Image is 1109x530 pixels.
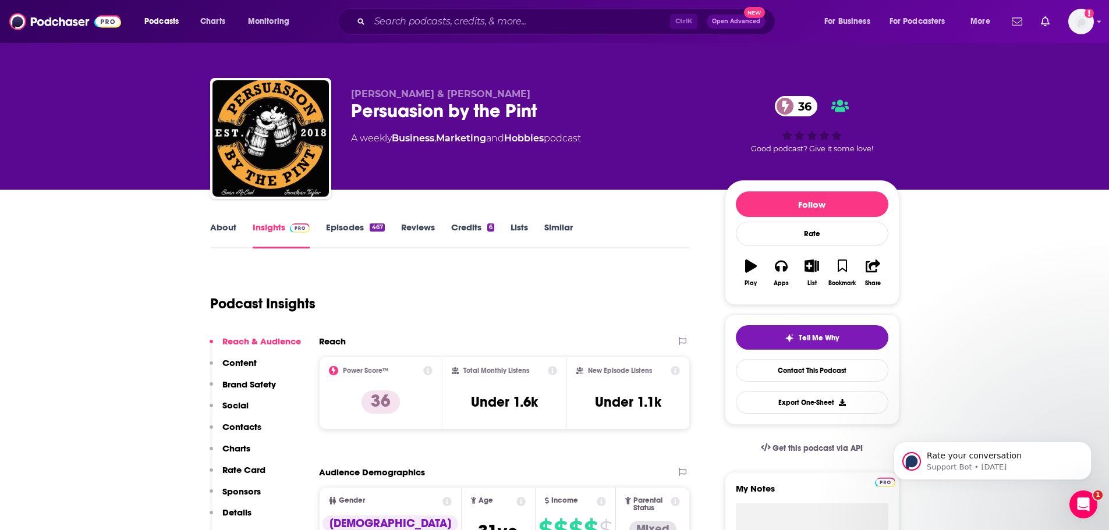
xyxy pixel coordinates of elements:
p: Social [222,400,249,411]
p: 36 [362,390,400,414]
button: Rate Card [210,464,265,486]
a: Persuasion by the Pint [212,80,329,197]
span: Charts [200,13,225,30]
a: InsightsPodchaser Pro [253,222,310,248]
button: Social [210,400,249,421]
p: Rate Card [222,464,265,475]
a: Episodes467 [326,222,384,248]
button: open menu [240,12,304,31]
button: open menu [962,12,1005,31]
button: Play [736,252,766,294]
button: Sponsors [210,486,261,507]
span: Parental Status [633,497,669,512]
h2: Power Score™ [343,367,388,375]
div: Share [865,280,881,287]
a: Credits6 [451,222,494,248]
button: Open AdvancedNew [707,15,766,29]
span: 36 [786,96,817,116]
div: 36Good podcast? Give it some love! [725,88,899,161]
button: Contacts [210,421,261,443]
span: Monitoring [248,13,289,30]
img: Podchaser Pro [290,223,310,233]
a: Charts [193,12,232,31]
a: Similar [544,222,573,248]
span: Gender [339,497,365,504]
span: Podcasts [144,13,179,30]
a: Show notifications dropdown [1036,12,1054,31]
input: Search podcasts, credits, & more... [370,12,670,31]
div: A weekly podcast [351,131,581,145]
div: Bookmark [828,280,856,287]
button: open menu [816,12,885,31]
span: Good podcast? Give it some love! [751,144,873,153]
span: and [486,133,504,144]
a: Business [392,133,434,144]
p: Reach & Audience [222,336,301,347]
h1: Podcast Insights [210,295,316,312]
a: Show notifications dropdown [1007,12,1027,31]
span: Tell Me Why [799,333,839,343]
a: About [210,222,236,248]
p: Charts [222,443,250,454]
button: Bookmark [827,252,858,294]
h3: Under 1.6k [471,393,538,411]
span: Age [479,497,493,504]
img: User Profile [1068,9,1094,34]
img: Podchaser Pro [875,478,895,487]
a: Hobbies [504,133,544,144]
a: Reviews [401,222,435,248]
img: tell me why sparkle [785,333,794,343]
button: Content [210,357,257,379]
h2: Audience Demographics [319,467,425,478]
button: Share [858,252,888,294]
span: [PERSON_NAME] & [PERSON_NAME] [351,88,530,99]
h2: Total Monthly Listens [463,367,529,375]
a: 36 [775,96,817,116]
button: Charts [210,443,250,464]
p: Contacts [222,421,261,432]
button: Reach & Audience [210,336,301,357]
span: Get this podcast via API [773,443,863,453]
button: List [796,252,827,294]
a: Pro website [875,476,895,487]
h2: Reach [319,336,346,347]
p: Content [222,357,257,368]
span: Ctrl K [670,14,697,29]
iframe: Intercom live chat [1069,490,1097,518]
span: Logged in as MattieVG [1068,9,1094,34]
button: Brand Safety [210,379,276,400]
div: Search podcasts, credits, & more... [349,8,786,35]
h3: Under 1.1k [595,393,661,411]
img: Podchaser - Follow, Share and Rate Podcasts [9,10,121,33]
p: Sponsors [222,486,261,497]
span: , [434,133,436,144]
p: Details [222,507,251,518]
button: Show profile menu [1068,9,1094,34]
a: Get this podcast via API [752,434,873,463]
label: My Notes [736,483,888,503]
span: More [970,13,990,30]
div: 467 [370,223,384,232]
div: List [807,280,817,287]
button: tell me why sparkleTell Me Why [736,325,888,350]
button: Details [210,507,251,528]
button: open menu [882,12,962,31]
span: For Podcasters [890,13,945,30]
h2: New Episode Listens [588,367,652,375]
span: 1 [1093,490,1103,500]
div: Play [745,280,757,287]
p: Brand Safety [222,379,276,390]
div: Rate [736,222,888,246]
button: open menu [136,12,194,31]
span: For Business [824,13,870,30]
a: Marketing [436,133,486,144]
button: Export One-Sheet [736,391,888,414]
div: 6 [487,223,494,232]
span: New [744,7,765,18]
span: Open Advanced [712,19,760,24]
